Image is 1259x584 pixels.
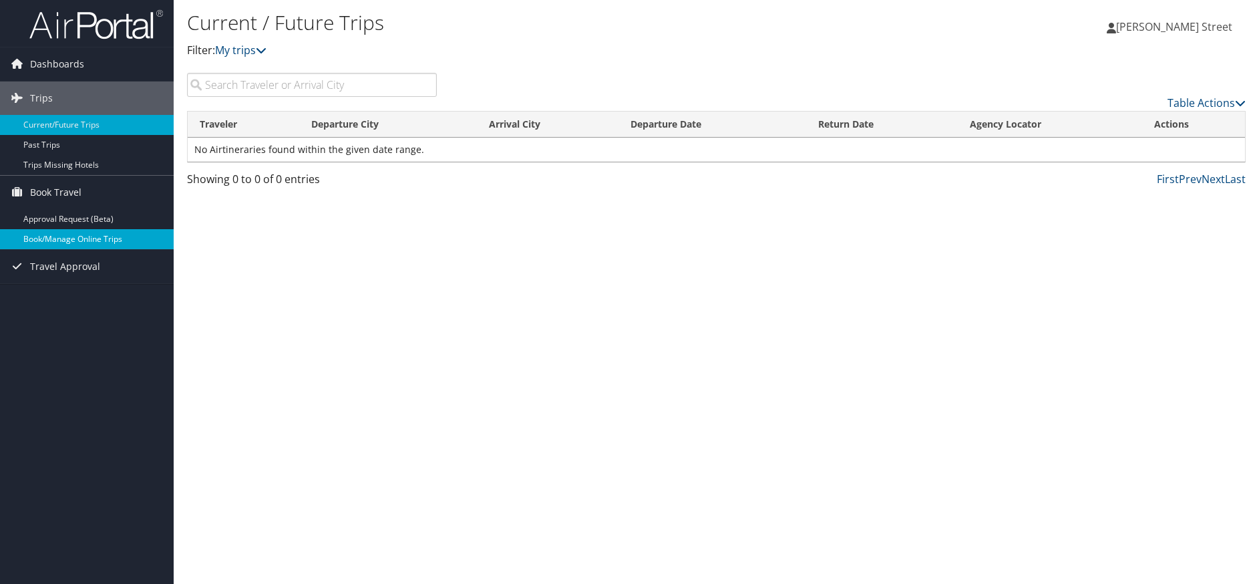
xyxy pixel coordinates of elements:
a: My trips [215,43,266,57]
th: Traveler: activate to sort column ascending [188,112,299,138]
a: [PERSON_NAME] Street [1107,7,1246,47]
th: Agency Locator: activate to sort column ascending [958,112,1142,138]
span: Travel Approval [30,250,100,283]
span: Trips [30,82,53,115]
td: No Airtineraries found within the given date range. [188,138,1245,162]
input: Search Traveler or Arrival City [187,73,437,97]
a: Next [1202,172,1225,186]
p: Filter: [187,42,893,59]
div: Showing 0 to 0 of 0 entries [187,171,437,194]
th: Return Date: activate to sort column ascending [806,112,958,138]
th: Actions [1142,112,1245,138]
a: Last [1225,172,1246,186]
th: Departure City: activate to sort column ascending [299,112,477,138]
a: Table Actions [1167,96,1246,110]
span: [PERSON_NAME] Street [1116,19,1232,34]
a: First [1157,172,1179,186]
span: Book Travel [30,176,81,209]
img: airportal-logo.png [29,9,163,40]
th: Departure Date: activate to sort column descending [618,112,806,138]
span: Dashboards [30,47,84,81]
th: Arrival City: activate to sort column ascending [477,112,618,138]
h1: Current / Future Trips [187,9,893,37]
a: Prev [1179,172,1202,186]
